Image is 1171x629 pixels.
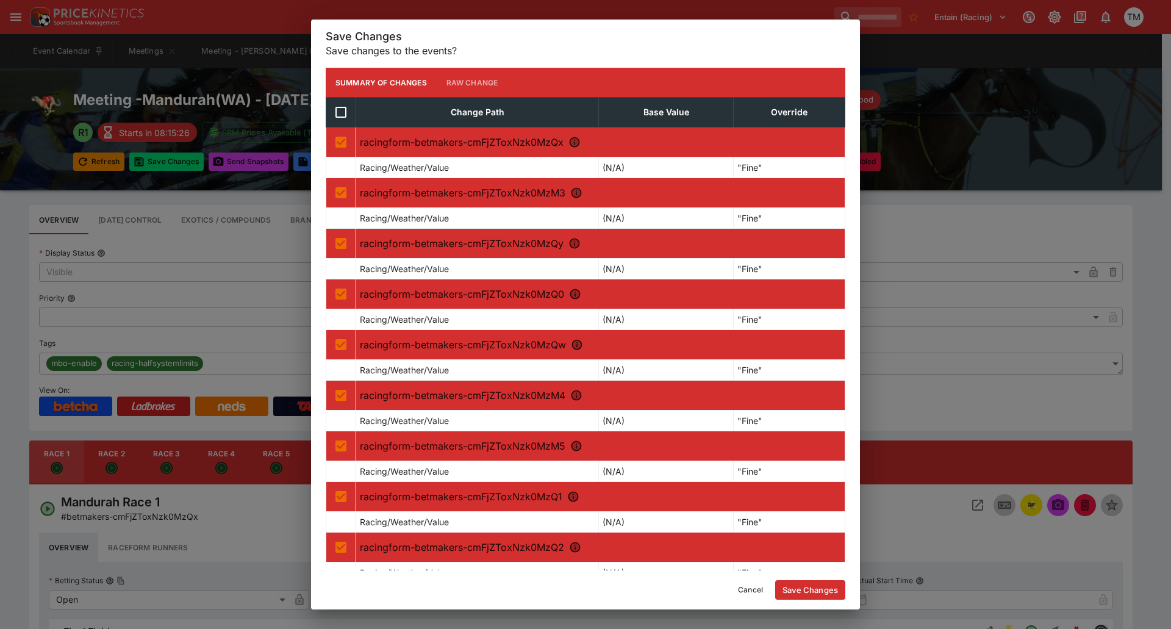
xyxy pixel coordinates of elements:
[570,389,582,401] svg: R6 - Tommy Shelby @ Stud (Pbd)
[360,566,449,579] p: Racing/Weather/Value
[360,135,841,149] p: racingform-betmakers-cmFjZToxNzk0MzQx
[599,563,734,583] td: (N/A)
[733,259,845,279] td: "Fine"
[733,98,845,128] th: Override
[599,259,734,279] td: (N/A)
[326,43,845,58] p: Save changes to the events?
[599,360,734,381] td: (N/A)
[360,287,841,301] p: racingform-betmakers-cmFjZToxNzk0MzQ0
[360,185,841,200] p: racingform-betmakers-cmFjZToxNzk0MzM3
[733,411,845,431] td: "Fine"
[360,439,841,453] p: racingform-betmakers-cmFjZToxNzk0MzM5
[360,516,449,528] p: Racing/Weather/Value
[571,339,583,351] svg: R5 - Get Your Quaddie On (Pbd)
[356,98,599,128] th: Change Path
[569,541,581,553] svg: R9 - Fuller Fitness
[570,440,582,452] svg: R7 - Sires On Ice (Wa) (Pbd)
[360,236,841,251] p: racingform-betmakers-cmFjZToxNzk0MzQy
[360,161,449,174] p: Racing/Weather/Value
[599,461,734,482] td: (N/A)
[360,465,449,478] p: Racing/Weather/Value
[567,491,579,503] svg: R8 - Signup Wa (Pbd)
[733,208,845,229] td: "Fine"
[360,364,449,376] p: Racing/Weather/Value
[570,187,582,199] svg: R2 - Bring The Family
[360,212,449,225] p: Racing/Weather/Value
[733,512,845,533] td: "Fine"
[326,29,845,43] h5: Save Changes
[599,309,734,330] td: (N/A)
[733,563,845,583] td: "Fine"
[360,489,841,504] p: racingform-betmakers-cmFjZToxNzk0MzQ1
[326,68,437,97] button: Summary of Changes
[360,388,841,403] p: racingform-betmakers-cmFjZToxNzk0MzM4
[733,360,845,381] td: "Fine"
[360,540,841,555] p: racingform-betmakers-cmFjZToxNzk0MzQ2
[568,136,581,148] svg: R1 - Free Entry Tabtouch Park
[731,580,770,600] button: Cancel
[733,157,845,178] td: "Fine"
[360,313,449,326] p: Racing/Weather/Value
[437,68,508,97] button: Raw Change
[568,237,581,250] svg: R3 - Auto Owls Bentley
[599,411,734,431] td: (N/A)
[360,337,841,352] p: racingform-betmakers-cmFjZToxNzk0MzQw
[733,309,845,330] td: "Fine"
[599,98,734,128] th: Base Value
[599,208,734,229] td: (N/A)
[599,512,734,533] td: (N/A)
[775,580,845,600] button: Save Changes
[569,288,581,300] svg: R4 - All Torque Engineering (Pbd)
[599,157,734,178] td: (N/A)
[360,262,449,275] p: Racing/Weather/Value
[360,414,449,427] p: Racing/Weather/Value
[733,461,845,482] td: "Fine"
